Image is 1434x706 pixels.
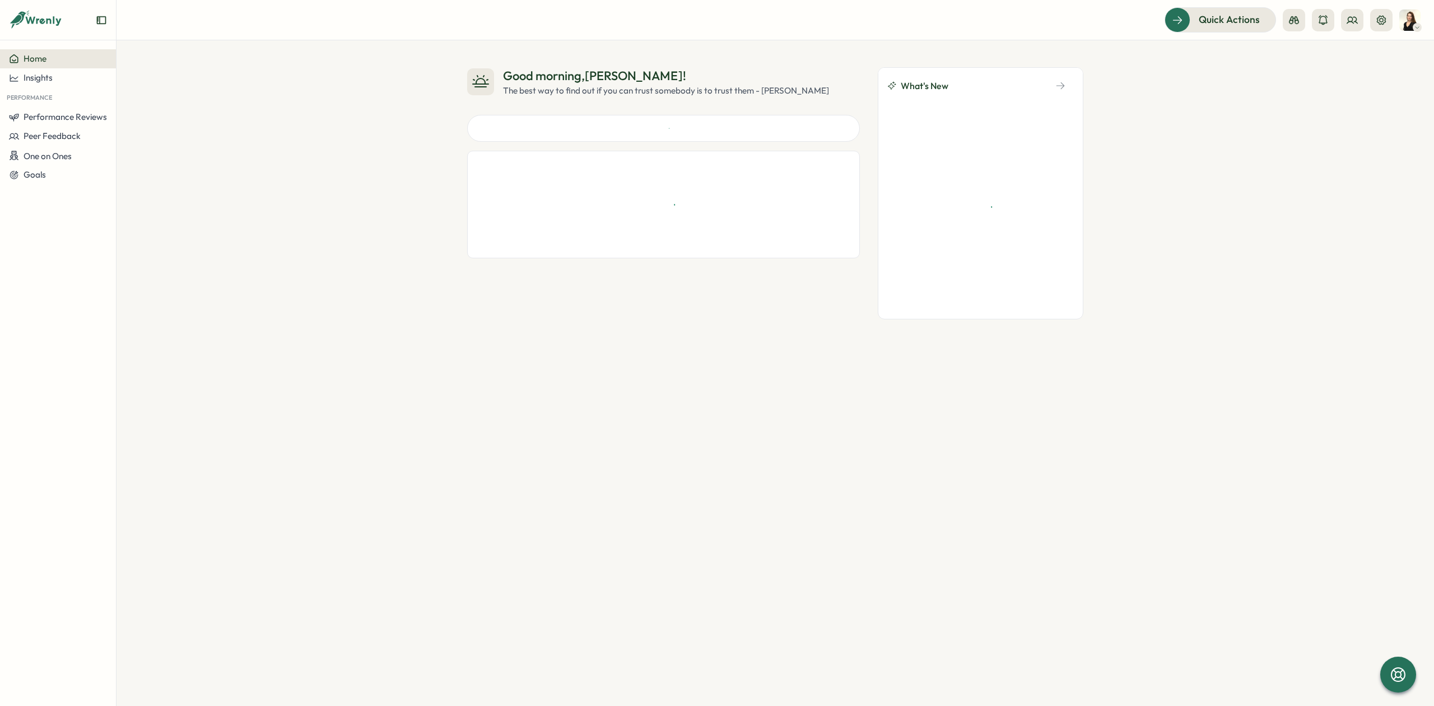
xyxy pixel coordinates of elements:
span: Home [24,53,46,64]
span: Performance Reviews [24,112,107,123]
div: The best way to find out if you can trust somebody is to trust them - [PERSON_NAME] [503,85,829,97]
span: Goals [24,170,46,180]
span: One on Ones [24,150,72,161]
div: Good morning , [PERSON_NAME] ! [503,67,829,85]
span: What's New [901,79,948,93]
button: Expand sidebar [96,15,107,26]
span: Peer Feedback [24,131,81,142]
button: Quick Actions [1165,7,1276,32]
img: Anastasiya Muchkayev [1399,10,1421,31]
span: Insights [24,72,53,83]
span: Quick Actions [1199,12,1260,27]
